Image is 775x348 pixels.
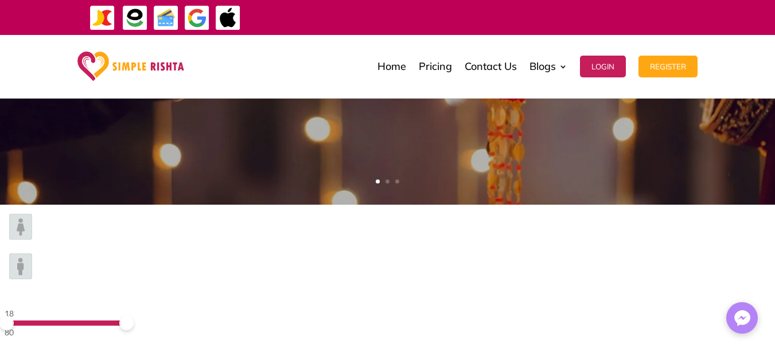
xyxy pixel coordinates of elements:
a: Login [580,38,626,95]
img: EasyPaisa-icon [122,5,148,31]
button: Register [638,56,698,77]
a: Blogs [529,38,567,95]
a: Home [377,38,406,95]
a: Contact Us [465,38,517,95]
a: Pricing [419,38,452,95]
img: ApplePay-icon [215,5,241,31]
a: Register [638,38,698,95]
img: JazzCash-icon [89,5,115,31]
a: 1 [376,179,380,183]
img: Messenger [731,307,754,330]
img: GooglePay-icon [184,5,210,31]
button: Login [580,56,626,77]
div: 80 [5,326,124,339]
img: Credit Cards [153,5,179,31]
a: 3 [395,179,399,183]
a: 2 [385,179,390,183]
div: 18 [5,307,124,320]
